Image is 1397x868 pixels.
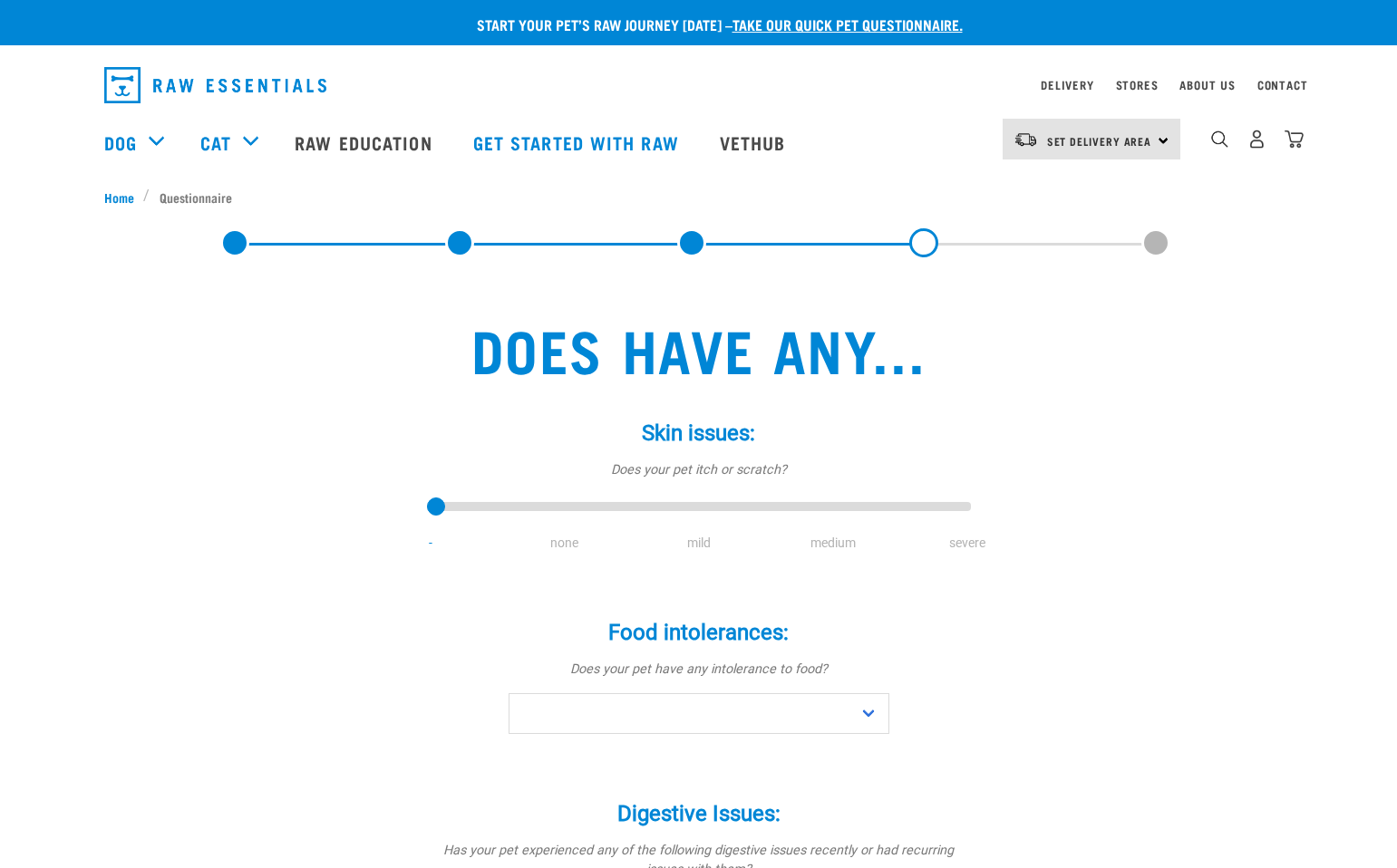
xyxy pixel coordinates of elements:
[632,534,766,553] li: mild
[1211,130,1228,148] img: home-icon-1@2x.png
[1041,82,1093,88] a: Delivery
[900,534,1034,553] li: severe
[732,20,963,28] a: take our quick pet questionnaire.
[498,534,632,553] li: none
[1116,82,1159,88] a: Stores
[364,534,498,553] li: -
[441,315,956,381] h2: Does have any...
[276,106,454,178] a: Raw Education
[1247,130,1266,149] img: user.png
[1047,138,1152,144] span: Set Delivery Area
[104,188,134,207] span: Home
[702,106,809,178] a: Vethub
[1285,130,1304,149] img: home-icon@2x.png
[455,106,702,178] a: Get started with Raw
[427,797,971,830] label: Digestive Issues:
[427,616,971,649] label: Food intolerances:
[200,129,231,156] a: Cat
[1014,131,1038,148] img: van-moving.png
[766,534,900,553] li: medium
[1257,82,1308,88] a: Contact
[427,417,971,449] label: Skin issues:
[104,129,137,156] a: Dog
[104,188,1294,207] nav: breadcrumbs
[104,188,144,207] a: Home
[104,67,326,103] img: Raw Essentials Logo
[1179,82,1235,88] a: About Us
[90,60,1308,111] nav: dropdown navigation
[427,460,971,480] p: Does your pet itch or scratch?
[427,660,971,680] p: Does your pet have any intolerance to food?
